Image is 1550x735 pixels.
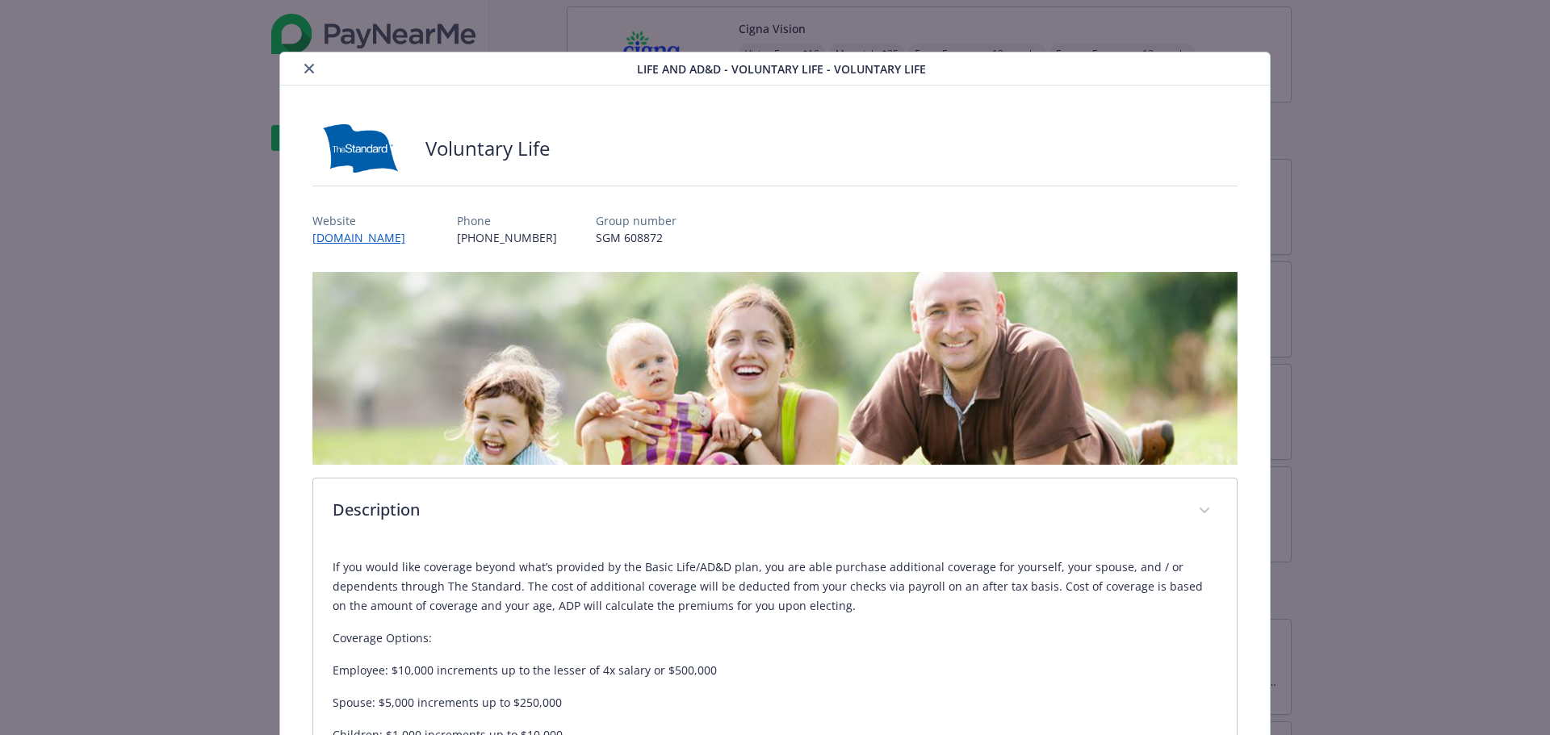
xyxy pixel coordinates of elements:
[312,212,418,229] p: Website
[457,212,557,229] p: Phone
[457,229,557,246] p: [PHONE_NUMBER]
[312,230,418,245] a: [DOMAIN_NAME]
[312,124,409,173] img: Standard Insurance Company
[596,229,677,246] p: SGM 608872
[333,629,1218,648] p: Coverage Options:
[333,661,1218,680] p: Employee: $10,000 increments up to the lesser of 4x salary or $500,000
[313,478,1238,545] div: Description
[596,212,677,229] p: Group number
[333,558,1218,616] p: If you would like coverage beyond what’s provided by the Basic Life/AD&D plan, you are able purch...
[300,59,319,78] button: close
[637,61,926,77] span: Life and AD&D - Voluntary Life - Voluntary Life
[333,498,1179,522] p: Description
[333,693,1218,712] p: Spouse: $5,000 increments up to $250,000
[312,272,1238,465] img: banner
[425,135,550,162] h2: Voluntary Life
